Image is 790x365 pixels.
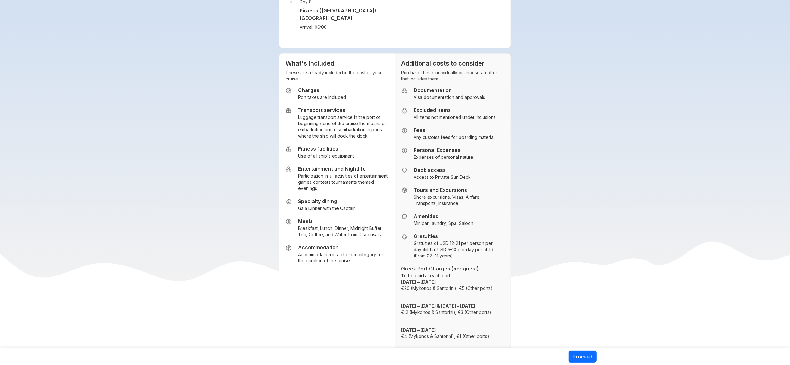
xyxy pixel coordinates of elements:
img: Inclusion Icon [286,198,292,205]
small: Breakfast, Lunch, Dinner, Midnight Buffet, Tea, Coffee, and Water from Dispensary [298,225,388,238]
p: €4 (Mykonos & Santorini), €1 (Other ports) [401,327,489,339]
h5: Tours and Excursions [414,187,504,193]
h3: Additional costs to consider [401,60,504,67]
img: Inclusion Icon [286,218,292,225]
small: To be paid at each port [401,273,493,279]
strong: [DATE] – [DATE] [401,279,436,285]
p: These are already included in the cost of your cruise [286,70,388,82]
h3: What's included [286,60,388,67]
h5: Piraeus ([GEOGRAPHIC_DATA]) [GEOGRAPHIC_DATA] [300,7,391,22]
img: Inclusion Icon [286,87,292,94]
img: Inclusion Icon [401,147,408,153]
h5: Specialty dining [298,198,356,204]
h5: Entertainment and Nightlife [298,166,388,172]
h5: Transport services [298,107,388,113]
h5: Greek Port Charges (per guest) [401,265,493,272]
small: Accommodation in a chosen category for the duration of the cruise [298,251,388,264]
h5: Deck access [414,167,471,173]
h5: Excluded items [414,107,497,113]
img: Inclusion Icon [286,166,292,172]
h5: Personal Expenses [414,147,474,153]
h5: Amenities [414,213,474,219]
small: Use of all ship's equipment [298,153,354,159]
img: Inclusion Icon [286,146,292,152]
p: Purchase these individually or choose an offer that includes them [401,70,504,82]
small: Shore excursions, Visas, Airfare, Transports, Insurance [414,194,504,207]
img: Inclusion Icon [286,107,292,114]
p: €12 (Mykonos & Santorini), €3 (Other ports) [401,303,492,315]
h5: Accommodation [298,244,388,251]
span: Arrival: 06:00 [300,24,391,30]
small: Expenses of personal nature. [414,154,474,160]
img: Inclusion Icon [401,233,408,240]
h5: Fees [414,127,495,133]
h5: Fitness facilities [298,146,354,152]
img: Inclusion Icon [401,167,408,173]
h5: Meals [298,218,388,224]
strong: [DATE] – [DATE] [401,327,436,333]
img: Inclusion Icon [401,127,408,134]
small: Luggage transport service in the port of beginning / end of the cruise the means of embarkation a... [298,114,388,139]
small: Gala Dinner with the Captain [298,205,356,212]
small: Access to Private Sun Deck [414,174,471,180]
h5: Documentation [414,87,485,93]
small: Any customs fees for boarding material [414,134,495,140]
img: Inclusion Icon [401,87,408,94]
button: Proceed [569,351,597,363]
p: €20 (Mykonos & Santorini), €5 (Other ports) [401,279,493,291]
small: All items not mentioned under inclusions. [414,114,497,120]
img: Inclusion Icon [401,187,408,193]
h5: Gratuities [414,233,504,239]
strong: [DATE] – [DATE] & [DATE] – [DATE] [401,303,476,309]
small: Minibar, laundry, Spa, Saloon [414,220,474,226]
small: Gratuities of USD 12-21 per person per daychild at USD 5-10 per day per child (From 02- 11 years). [414,240,504,259]
small: Participation in all activities of entertainment games contests tournaments themed evenings [298,173,388,192]
img: Inclusion Icon [286,245,292,251]
small: Port taxes are included [298,94,346,100]
small: Visa documentation and approvals [414,94,485,100]
img: Inclusion Icon [401,213,408,220]
h5: Charges [298,87,346,93]
img: Inclusion Icon [401,107,408,114]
